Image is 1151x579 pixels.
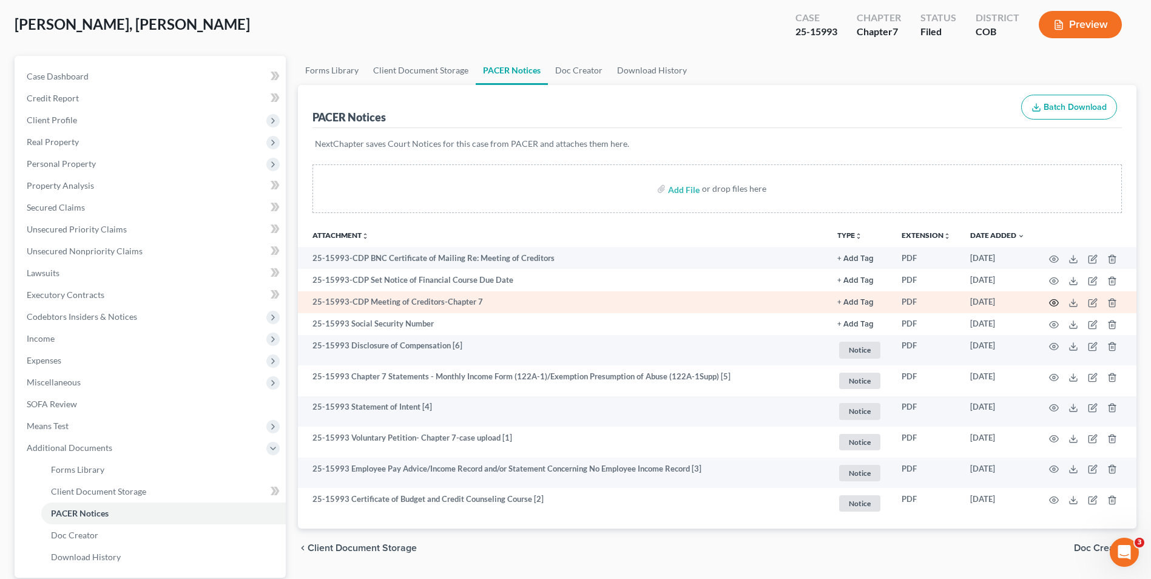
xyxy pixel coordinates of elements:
[976,25,1019,39] div: COB
[366,56,476,85] a: Client Document Storage
[298,247,828,269] td: 25-15993-CDP BNC Certificate of Mailing Re: Meeting of Creditors
[476,56,548,85] a: PACER Notices
[15,15,250,33] span: [PERSON_NAME], [PERSON_NAME]
[27,180,94,191] span: Property Analysis
[1074,543,1127,553] span: Doc Creator
[17,175,286,197] a: Property Analysis
[17,218,286,240] a: Unsecured Priority Claims
[837,255,874,263] button: + Add Tag
[27,93,79,103] span: Credit Report
[17,66,286,87] a: Case Dashboard
[960,488,1035,519] td: [DATE]
[839,465,880,481] span: Notice
[298,543,308,553] i: chevron_left
[837,320,874,328] button: + Add Tag
[839,342,880,358] span: Notice
[837,371,882,391] a: Notice
[298,56,366,85] a: Forms Library
[27,268,59,278] span: Lawsuits
[960,247,1035,269] td: [DATE]
[839,373,880,389] span: Notice
[960,427,1035,458] td: [DATE]
[41,503,286,524] a: PACER Notices
[17,87,286,109] a: Credit Report
[795,11,837,25] div: Case
[837,277,874,285] button: + Add Tag
[41,546,286,568] a: Download History
[837,493,882,513] a: Notice
[27,224,127,234] span: Unsecured Priority Claims
[17,393,286,415] a: SOFA Review
[41,524,286,546] a: Doc Creator
[27,421,69,431] span: Means Test
[27,246,143,256] span: Unsecured Nonpriority Claims
[839,434,880,450] span: Notice
[892,291,960,313] td: PDF
[839,495,880,512] span: Notice
[837,232,862,240] button: TYPEunfold_more
[795,25,837,39] div: 25-15993
[892,313,960,335] td: PDF
[41,481,286,503] a: Client Document Storage
[51,552,121,562] span: Download History
[298,427,828,458] td: 25-15993 Voluntary Petition- Chapter 7-case upload [1]
[17,240,286,262] a: Unsecured Nonpriority Claims
[27,377,81,387] span: Miscellaneous
[892,427,960,458] td: PDF
[298,396,828,427] td: 25-15993 Statement of Intent [4]
[837,318,882,330] a: + Add Tag
[17,197,286,218] a: Secured Claims
[41,459,286,481] a: Forms Library
[892,335,960,366] td: PDF
[960,396,1035,427] td: [DATE]
[855,232,862,240] i: unfold_more
[308,543,417,553] span: Client Document Storage
[1110,538,1139,567] iframe: Intercom live chat
[976,11,1019,25] div: District
[892,488,960,519] td: PDF
[960,458,1035,489] td: [DATE]
[27,158,96,169] span: Personal Property
[960,291,1035,313] td: [DATE]
[1135,538,1144,547] span: 3
[857,25,901,39] div: Chapter
[27,355,61,365] span: Expenses
[27,202,85,212] span: Secured Claims
[837,463,882,483] a: Notice
[1039,11,1122,38] button: Preview
[298,543,417,553] button: chevron_left Client Document Storage
[960,365,1035,396] td: [DATE]
[837,274,882,286] a: + Add Tag
[702,183,766,195] div: or drop files here
[27,115,77,125] span: Client Profile
[920,11,956,25] div: Status
[27,399,77,409] span: SOFA Review
[51,530,98,540] span: Doc Creator
[610,56,694,85] a: Download History
[1021,95,1117,120] button: Batch Download
[902,231,951,240] a: Extensionunfold_more
[892,458,960,489] td: PDF
[298,365,828,396] td: 25-15993 Chapter 7 Statements - Monthly Income Form (122A-1)/Exemption Presumption of Abuse (122A...
[298,335,828,366] td: 25-15993 Disclosure of Compensation [6]
[837,340,882,360] a: Notice
[892,396,960,427] td: PDF
[27,137,79,147] span: Real Property
[27,71,89,81] span: Case Dashboard
[362,232,369,240] i: unfold_more
[17,262,286,284] a: Lawsuits
[298,458,828,489] td: 25-15993 Employee Pay Advice/Income Record and/or Statement Concerning No Employee Income Record [3]
[1018,232,1025,240] i: expand_more
[51,464,104,475] span: Forms Library
[1074,543,1136,553] button: Doc Creator chevron_right
[298,269,828,291] td: 25-15993-CDP Set Notice of Financial Course Due Date
[837,432,882,452] a: Notice
[27,442,112,453] span: Additional Documents
[298,488,828,519] td: 25-15993 Certificate of Budget and Credit Counseling Course [2]
[298,291,828,313] td: 25-15993-CDP Meeting of Creditors-Chapter 7
[298,313,828,335] td: 25-15993 Social Security Number
[970,231,1025,240] a: Date Added expand_more
[857,11,901,25] div: Chapter
[51,486,146,496] span: Client Document Storage
[920,25,956,39] div: Filed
